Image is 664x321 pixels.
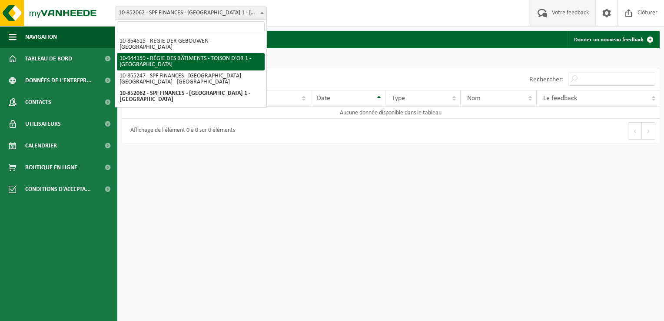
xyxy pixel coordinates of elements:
[25,26,57,48] span: Navigation
[25,70,92,91] span: Données de l'entrepr...
[392,95,405,102] span: Type
[543,95,577,102] span: Le feedback
[25,113,61,135] span: Utilisateurs
[25,178,91,200] span: Conditions d'accepta...
[25,91,51,113] span: Contacts
[628,122,642,140] button: Previous
[567,31,659,48] a: Donner un nouveau feedback
[117,53,265,70] li: 10-944159 - RÉGIE DES BÂTIMENTS - TOISON D'OR 1 - [GEOGRAPHIC_DATA]
[117,70,265,88] li: 10-855247 - SPF FINANCES - [GEOGRAPHIC_DATA] [GEOGRAPHIC_DATA] - [GEOGRAPHIC_DATA]
[117,36,265,53] li: 10-854615 - REGIE DER GEBOUWEN - [GEOGRAPHIC_DATA]
[122,107,660,119] td: Aucune donnée disponible dans le tableau
[25,157,77,178] span: Boutique en ligne
[115,7,266,19] span: 10-852062 - SPF FINANCES - LIÈGE 1 - LIÈGE
[117,88,265,105] li: 10-852062 - SPF FINANCES - [GEOGRAPHIC_DATA] 1 - [GEOGRAPHIC_DATA]
[642,122,655,140] button: Next
[317,95,330,102] span: Date
[25,48,72,70] span: Tableau de bord
[25,135,57,157] span: Calendrier
[467,95,481,102] span: Nom
[126,123,235,139] div: Affichage de l'élément 0 à 0 sur 0 éléments
[529,76,564,83] label: Rechercher:
[115,7,267,20] span: 10-852062 - SPF FINANCES - LIÈGE 1 - LIÈGE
